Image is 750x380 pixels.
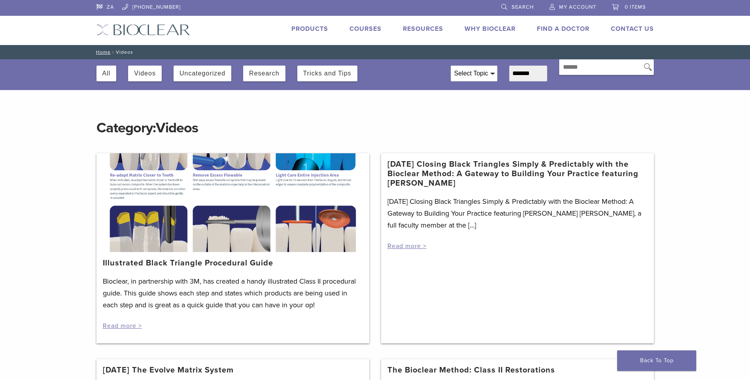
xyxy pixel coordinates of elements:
[387,160,648,188] a: [DATE] Closing Black Triangles Simply & Predictably with the Bioclear Method: A Gateway to Buildi...
[91,45,660,59] nav: Videos
[103,275,363,311] p: Bioclear, in partnership with 3M, has created a handy illustrated Class II procedural guide. This...
[387,365,555,375] a: The Bioclear Method: Class II Restorations
[617,350,696,371] a: Back To Top
[103,322,142,330] a: Read more >
[96,24,190,36] img: Bioclear
[512,4,534,10] span: Search
[291,25,328,33] a: Products
[94,49,111,55] a: Home
[349,25,382,33] a: Courses
[96,103,654,137] h1: Category:
[559,4,596,10] span: My Account
[103,365,234,375] a: [DATE] The Evolve Matrix System
[611,25,654,33] a: Contact Us
[179,66,225,81] button: Uncategorized
[303,66,351,81] button: Tricks and Tips
[249,66,279,81] button: Research
[111,50,116,54] span: /
[451,66,497,81] div: Select Topic
[537,25,589,33] a: Find A Doctor
[625,4,646,10] span: 0 items
[103,258,273,268] a: Illustrated Black Triangle Procedural Guide
[134,66,156,81] button: Videos
[465,25,516,33] a: Why Bioclear
[387,196,648,231] p: [DATE] Closing Black Triangles Simply & Predictably with the Bioclear Method: A Gateway to Buildi...
[403,25,443,33] a: Resources
[102,66,111,81] button: All
[156,119,198,136] span: Videos
[387,242,427,250] a: Read more >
